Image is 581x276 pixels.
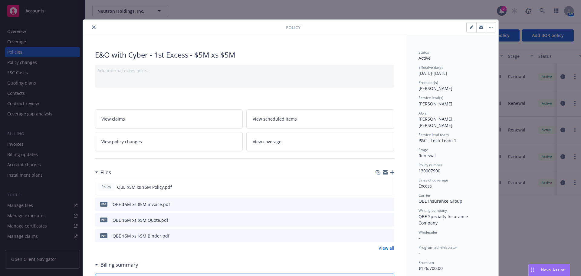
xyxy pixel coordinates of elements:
span: Producer(s) [419,80,438,85]
span: [PERSON_NAME], [PERSON_NAME] [419,116,455,128]
button: download file [377,201,382,208]
span: 130007900 [419,168,440,174]
a: View scheduled items [246,109,394,128]
span: Service lead(s) [419,95,443,100]
button: preview file [386,184,392,190]
div: QBE $5M xs $5M Binder.pdf [113,233,169,239]
button: close [90,24,97,31]
h3: Files [100,168,111,176]
span: $126,700.00 [419,265,443,271]
div: E&O with Cyber - 1st Excess - $5M xs $5M [95,50,394,60]
div: QBE $5M xs $5M invoice.pdf [113,201,170,208]
h3: Billing summary [100,261,138,269]
span: P&C - Tech Team 1 [419,138,456,143]
span: Lines of coverage [419,178,448,183]
span: pdf [100,218,107,222]
span: Renewal [419,153,436,158]
a: View all [379,245,394,251]
span: Writing company [419,208,447,213]
span: - [419,250,420,256]
span: - [419,235,420,241]
div: Add internal notes here... [97,67,392,74]
span: Carrier [419,193,431,198]
a: View coverage [246,132,394,151]
span: Stage [419,147,428,152]
span: Policy [100,184,112,190]
span: Wholesaler [419,230,438,235]
span: Effective dates [419,65,443,70]
span: View coverage [253,138,281,145]
span: Service lead team [419,132,449,137]
span: [PERSON_NAME] [419,101,452,107]
span: View scheduled items [253,116,297,122]
span: Policy [286,24,300,31]
span: Active [419,55,431,61]
span: Nova Assist [541,267,565,272]
span: Excess [419,183,432,189]
button: preview file [386,233,392,239]
span: Policy number [419,162,442,168]
div: QBE $5M xs $5M Quote.pdf [113,217,168,223]
button: preview file [386,201,392,208]
button: download file [377,217,382,223]
span: AC(s) [419,111,428,116]
span: QBE Insurance Group [419,198,462,204]
a: View claims [95,109,243,128]
button: download file [377,233,382,239]
span: Status [419,50,429,55]
span: View claims [101,116,125,122]
div: Files [95,168,111,176]
span: Premium [419,260,434,265]
button: preview file [386,217,392,223]
div: [DATE] - [DATE] [419,65,486,76]
span: pdf [100,233,107,238]
a: View policy changes [95,132,243,151]
div: Drag to move [529,264,536,276]
span: QBE Specialty Insurance Company [419,214,469,226]
button: download file [376,184,381,190]
span: Program administrator [419,245,457,250]
span: pdf [100,202,107,206]
span: [PERSON_NAME] [419,85,452,91]
button: Nova Assist [528,264,570,276]
div: Billing summary [95,261,138,269]
span: QBE $5M xs $5M Policy.pdf [117,184,172,190]
span: View policy changes [101,138,142,145]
